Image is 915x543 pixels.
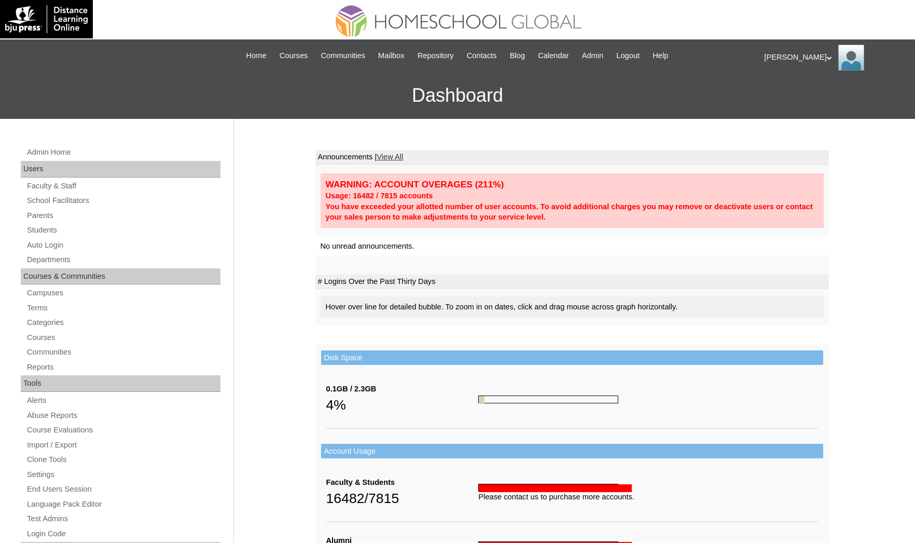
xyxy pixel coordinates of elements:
span: Home [246,50,267,62]
td: No unread announcements. [315,237,829,256]
span: Contacts [467,50,497,62]
a: View All [377,153,403,161]
a: Home [241,50,272,62]
a: Alerts [26,394,220,407]
a: Admin [577,50,609,62]
a: Auto Login [26,239,220,252]
a: Parents [26,209,220,222]
span: Help [653,50,668,62]
div: 0.1GB / 2.3GB [326,384,479,395]
a: Test Admins [26,512,220,525]
a: Communities [315,50,370,62]
a: Categories [26,316,220,329]
a: Mailbox [373,50,410,62]
div: Tools [21,375,220,392]
div: Hover over line for detailed bubble. To zoom in on dates, click and drag mouse across graph horiz... [321,296,824,318]
a: Repository [412,50,459,62]
span: Courses [280,50,308,62]
img: Ariane Ebuen [838,45,864,71]
a: School Facilitators [26,194,220,207]
a: Faculty & Staff [26,180,220,193]
a: Logout [611,50,645,62]
td: Announcements | [315,150,829,165]
span: Repository [418,50,454,62]
a: Course Evaluations [26,424,220,437]
a: Contacts [462,50,502,62]
a: Calendar [533,50,574,62]
h3: Dashboard [5,72,910,119]
div: You have exceeded your allotted number of user accounts. To avoid additional charges you may remo... [326,201,819,223]
a: Terms [26,302,220,315]
div: [PERSON_NAME] [764,45,905,71]
td: Disk Space [321,350,823,365]
a: Courses [26,331,220,344]
a: Abuse Reports [26,409,220,422]
span: Communities [321,50,365,62]
a: Courses [274,50,313,62]
span: Blog [510,50,525,62]
a: Language Pack Editor [26,498,220,511]
div: Please contact us to purchase more accounts. [478,492,817,503]
div: 4% [326,395,479,415]
a: Admin Home [26,146,220,159]
a: Login Code [26,527,220,540]
a: Communities [26,346,220,359]
a: Blog [505,50,530,62]
td: Account Usage [321,444,823,459]
a: Clone Tools [26,453,220,466]
a: Departments [26,253,220,266]
span: Calendar [538,50,569,62]
div: Users [21,161,220,178]
a: Campuses [26,287,220,300]
div: WARNING: ACCOUNT OVERAGES (211%) [326,179,819,191]
a: Students [26,224,220,237]
span: Admin [582,50,604,62]
td: # Logins Over the Past Thirty Days [315,275,829,289]
a: End Users Session [26,483,220,496]
a: Import / Export [26,439,220,452]
div: Courses & Communities [21,268,220,285]
span: Logout [616,50,640,62]
a: Settings [26,468,220,481]
div: Faculty & Students [326,477,479,488]
strong: Usage: 16482 / 7815 accounts [326,192,433,200]
a: Help [647,50,673,62]
img: logo-white.png [5,5,88,33]
a: Reports [26,361,220,374]
div: 16482/7815 [326,488,479,509]
span: Mailbox [378,50,405,62]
